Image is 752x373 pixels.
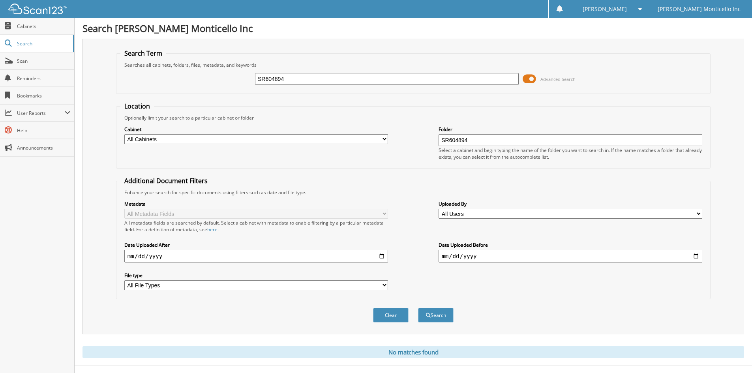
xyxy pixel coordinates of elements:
label: File type [124,272,388,279]
button: Search [418,308,454,322]
label: Metadata [124,201,388,207]
span: Scan [17,58,70,64]
div: Select a cabinet and begin typing the name of the folder you want to search in. If the name match... [439,147,702,160]
div: Enhance your search for specific documents using filters such as date and file type. [120,189,706,196]
h1: Search [PERSON_NAME] Monticello Inc [83,22,744,35]
span: Help [17,127,70,134]
span: Announcements [17,144,70,151]
span: [PERSON_NAME] Monticello Inc [658,7,741,11]
label: Uploaded By [439,201,702,207]
span: Cabinets [17,23,70,30]
span: User Reports [17,110,65,116]
label: Date Uploaded Before [439,242,702,248]
span: Reminders [17,75,70,82]
label: Date Uploaded After [124,242,388,248]
legend: Additional Document Filters [120,176,212,185]
span: Advanced Search [540,76,576,82]
img: scan123-logo-white.svg [8,4,67,14]
span: Bookmarks [17,92,70,99]
div: Searches all cabinets, folders, files, metadata, and keywords [120,62,706,68]
span: Search [17,40,69,47]
a: here [207,226,218,233]
div: All metadata fields are searched by default. Select a cabinet with metadata to enable filtering b... [124,219,388,233]
label: Cabinet [124,126,388,133]
input: end [439,250,702,262]
div: No matches found [83,346,744,358]
input: start [124,250,388,262]
legend: Search Term [120,49,166,58]
label: Folder [439,126,702,133]
button: Clear [373,308,409,322]
legend: Location [120,102,154,111]
div: Optionally limit your search to a particular cabinet or folder [120,114,706,121]
span: [PERSON_NAME] [583,7,627,11]
iframe: Chat Widget [713,335,752,373]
